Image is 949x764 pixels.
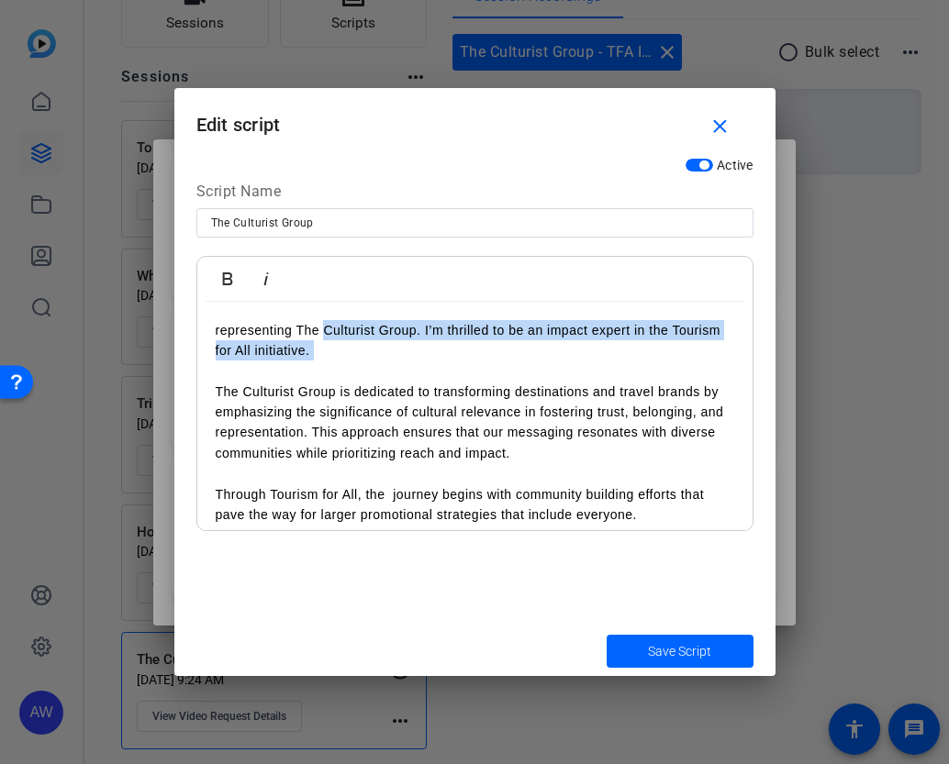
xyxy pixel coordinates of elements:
[717,158,754,172] span: Active
[196,181,754,208] div: Script Name
[216,320,734,526] p: representing The Culturist Group. I’m thrilled to be an impact expert in the Tourism for All init...
[211,212,739,234] input: Enter Script Name
[174,88,776,148] h1: Edit script
[607,635,754,668] button: Save Script
[709,116,731,138] mat-icon: close
[249,260,284,297] button: Italic (Ctrl+I)
[648,642,711,661] span: Save Script
[210,260,245,297] button: Bold (Ctrl+B)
